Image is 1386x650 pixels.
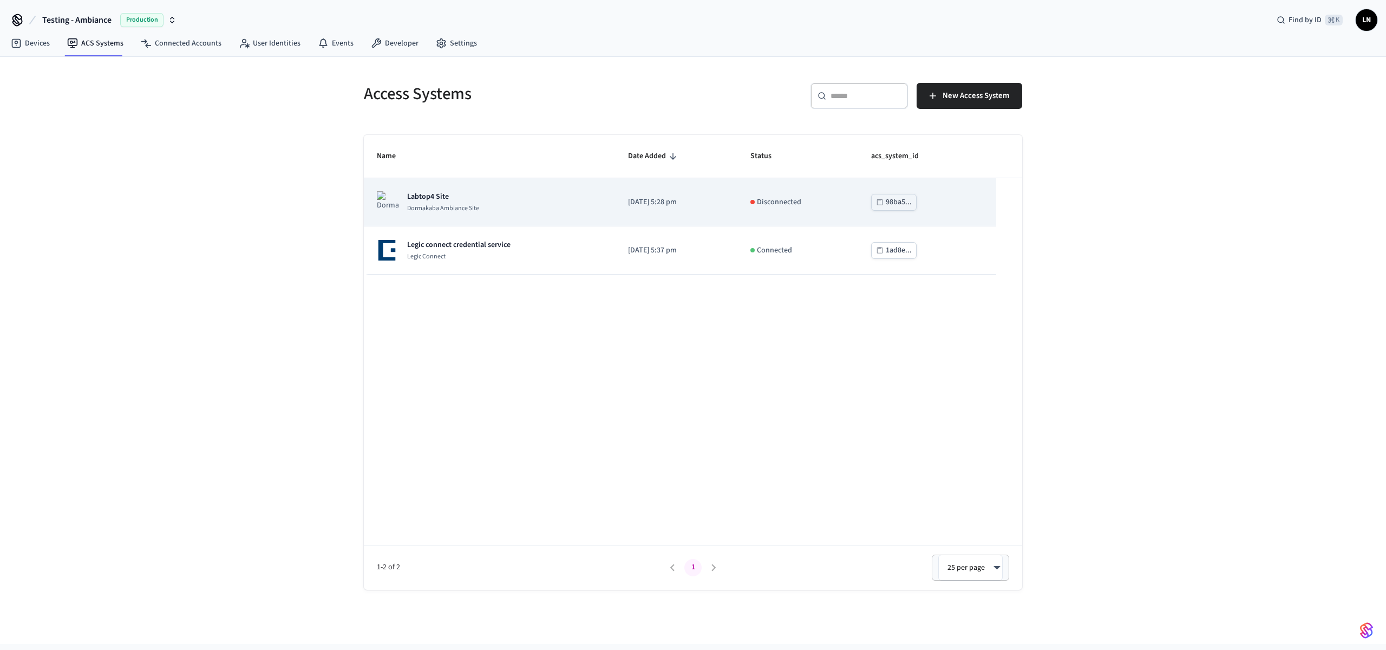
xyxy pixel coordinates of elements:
[132,34,230,53] a: Connected Accounts
[757,245,792,256] p: Connected
[1289,15,1322,25] span: Find by ID
[628,197,724,208] p: [DATE] 5:28 pm
[407,191,479,202] p: Labtop4 Site
[407,239,511,250] p: Legic connect credential service
[757,197,801,208] p: Disconnected
[364,135,1022,275] table: sticky table
[2,34,58,53] a: Devices
[871,242,917,259] button: 1ad8e...
[407,204,479,213] p: Dormakaba Ambiance Site
[120,13,164,27] span: Production
[230,34,309,53] a: User Identities
[1360,622,1373,639] img: SeamLogoGradient.69752ec5.svg
[886,196,912,209] div: 98ba5...
[309,34,362,53] a: Events
[1356,9,1377,31] button: LN
[427,34,486,53] a: Settings
[42,14,112,27] span: Testing - Ambiance
[58,34,132,53] a: ACS Systems
[871,148,933,165] span: acs_system_id
[938,555,1003,581] div: 25 per page
[407,252,511,261] p: Legic Connect
[1268,10,1351,30] div: Find by ID⌘ K
[364,83,687,105] h5: Access Systems
[684,559,702,576] button: page 1
[628,245,724,256] p: [DATE] 5:37 pm
[750,148,786,165] span: Status
[362,34,427,53] a: Developer
[628,148,680,165] span: Date Added
[377,148,410,165] span: Name
[886,244,912,257] div: 1ad8e...
[917,83,1022,109] button: New Access System
[1325,15,1343,25] span: ⌘ K
[377,562,662,573] span: 1-2 of 2
[662,559,724,576] nav: pagination navigation
[871,194,917,211] button: 98ba5...
[377,239,398,261] img: Legic Connect Logo
[1357,10,1376,30] span: LN
[943,89,1009,103] span: New Access System
[377,191,398,213] img: Dormakaba Ambiance Site Logo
